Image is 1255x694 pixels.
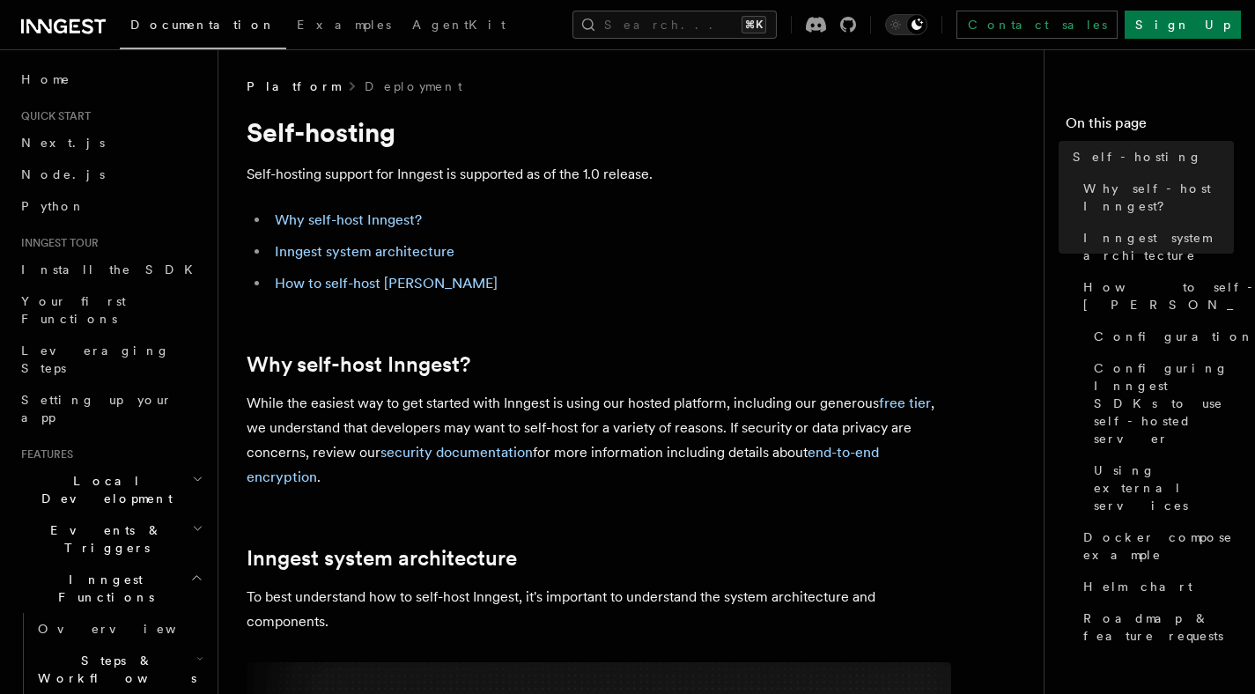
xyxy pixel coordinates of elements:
span: Setting up your app [21,393,173,425]
h4: On this page [1066,113,1234,141]
span: Install the SDK [21,262,203,277]
a: Self-hosting [1066,141,1234,173]
a: Examples [286,5,402,48]
a: How to self-host [PERSON_NAME] [1076,271,1234,321]
a: Docker compose example [1076,521,1234,571]
span: Next.js [21,136,105,150]
span: Platform [247,78,340,95]
a: Next.js [14,127,207,159]
a: Sign Up [1125,11,1241,39]
span: Using external services [1094,461,1234,514]
span: Helm chart [1083,578,1192,595]
span: Your first Functions [21,294,126,326]
a: Node.js [14,159,207,190]
span: Node.js [21,167,105,181]
a: Configuration [1087,321,1234,352]
span: Configuring Inngest SDKs to use self-hosted server [1094,359,1234,447]
span: Inngest system architecture [1083,229,1234,264]
button: Inngest Functions [14,564,207,613]
span: Python [21,199,85,213]
span: Quick start [14,109,91,123]
p: While the easiest way to get started with Inngest is using our hosted platform, including our gen... [247,391,951,490]
a: Documentation [120,5,286,49]
button: Local Development [14,465,207,514]
button: Events & Triggers [14,514,207,564]
button: Steps & Workflows [31,645,207,694]
a: Python [14,190,207,222]
button: Toggle dark mode [885,14,927,35]
a: Why self-host Inngest? [1076,173,1234,222]
a: Roadmap & feature requests [1076,602,1234,652]
a: Configuring Inngest SDKs to use self-hosted server [1087,352,1234,454]
a: Why self-host Inngest? [275,211,422,228]
span: Self-hosting [1073,148,1202,166]
a: Deployment [365,78,462,95]
span: Documentation [130,18,276,32]
a: Your first Functions [14,285,207,335]
span: Events & Triggers [14,521,192,557]
a: Contact sales [956,11,1118,39]
span: Configuration [1094,328,1254,345]
a: free tier [879,395,931,411]
span: Roadmap & feature requests [1083,609,1234,645]
span: Docker compose example [1083,528,1234,564]
kbd: ⌘K [742,16,766,33]
h1: Self-hosting [247,116,951,148]
span: Steps & Workflows [31,652,196,687]
span: Leveraging Steps [21,343,170,375]
a: Setting up your app [14,384,207,433]
a: Using external services [1087,454,1234,521]
span: Inngest Functions [14,571,190,606]
a: Install the SDK [14,254,207,285]
a: Inngest system architecture [247,546,517,571]
a: How to self-host [PERSON_NAME] [275,275,498,292]
a: Overview [31,613,207,645]
button: Search...⌘K [572,11,777,39]
span: Local Development [14,472,192,507]
p: Self-hosting support for Inngest is supported as of the 1.0 release. [247,162,951,187]
a: Leveraging Steps [14,335,207,384]
a: Inngest system architecture [275,243,454,260]
span: Inngest tour [14,236,99,250]
span: Features [14,447,73,461]
p: To best understand how to self-host Inngest, it's important to understand the system architecture... [247,585,951,634]
span: Overview [38,622,219,636]
a: AgentKit [402,5,516,48]
a: Helm chart [1076,571,1234,602]
a: Why self-host Inngest? [247,352,470,377]
span: Home [21,70,70,88]
span: Why self-host Inngest? [1083,180,1234,215]
span: Examples [297,18,391,32]
span: AgentKit [412,18,506,32]
a: Inngest system architecture [1076,222,1234,271]
a: Home [14,63,207,95]
a: security documentation [380,444,533,461]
